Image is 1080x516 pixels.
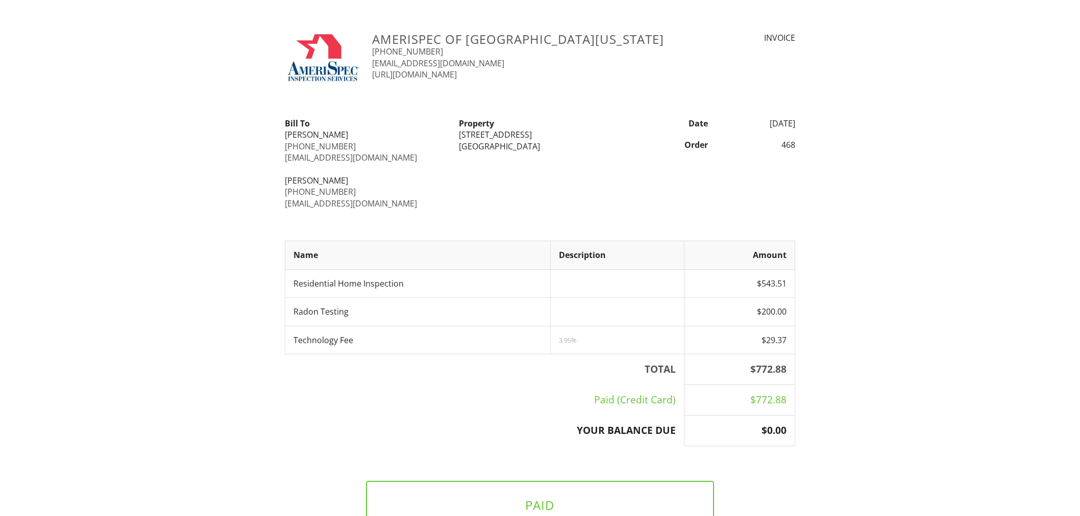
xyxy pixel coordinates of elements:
[285,241,551,269] th: Name
[372,69,457,80] a: [URL][DOMAIN_NAME]
[285,118,310,129] strong: Bill To
[684,354,795,384] th: $772.88
[285,175,447,186] div: [PERSON_NAME]
[285,354,684,384] th: TOTAL
[714,139,801,150] div: 468
[627,139,715,150] div: Order
[677,32,795,43] div: INVOICE
[684,415,795,446] th: $0.00
[372,46,443,57] a: [PHONE_NUMBER]
[684,269,795,297] td: $543.51
[684,298,795,326] td: $200.00
[372,32,665,46] h3: Amerispec of [GEOGRAPHIC_DATA][US_STATE]
[684,384,795,415] td: $772.88
[459,118,494,129] strong: Property
[714,118,801,129] div: [DATE]
[684,326,795,354] td: $29.37
[285,152,417,163] a: [EMAIL_ADDRESS][DOMAIN_NAME]
[285,186,356,197] a: [PHONE_NUMBER]
[459,141,621,152] div: [GEOGRAPHIC_DATA]
[285,32,360,83] img: AMS%20Stacked%20CMYK%20%281%29%20Resisze1.png
[684,241,795,269] th: Amount
[372,58,504,69] a: [EMAIL_ADDRESS][DOMAIN_NAME]
[293,278,404,289] span: Residential Home Inspection
[285,415,684,446] th: YOUR BALANCE DUE
[459,129,621,140] div: [STREET_ADDRESS]
[551,241,684,269] th: Description
[285,129,447,140] div: [PERSON_NAME]
[383,498,697,512] h3: PAID
[293,306,349,317] span: Radon Testing
[559,336,675,344] div: 3.95%
[285,326,551,354] td: Technology Fee
[627,118,715,129] div: Date
[285,141,356,152] a: [PHONE_NUMBER]
[285,384,684,415] td: Paid (Credit Card)
[285,198,417,209] a: [EMAIL_ADDRESS][DOMAIN_NAME]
